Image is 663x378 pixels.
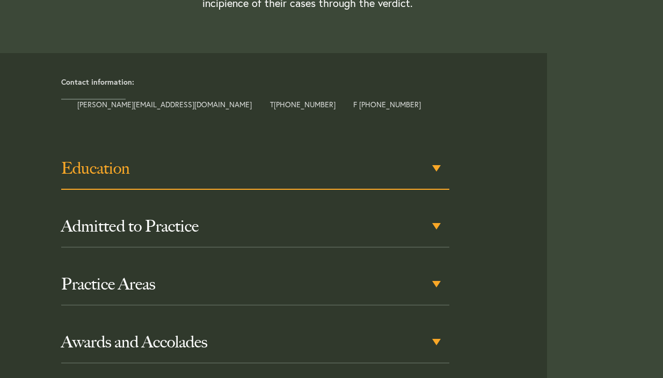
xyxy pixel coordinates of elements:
a: [PERSON_NAME][EMAIL_ADDRESS][DOMAIN_NAME] [77,99,252,109]
h3: Education [61,159,449,178]
span: T [270,101,336,108]
strong: Contact information: [61,77,134,87]
h3: Admitted to Practice [61,217,449,236]
h3: Awards and Accolades [61,332,449,352]
span: F [PHONE_NUMBER] [353,101,421,108]
h3: Practice Areas [61,275,449,294]
a: [PHONE_NUMBER] [274,99,336,109]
